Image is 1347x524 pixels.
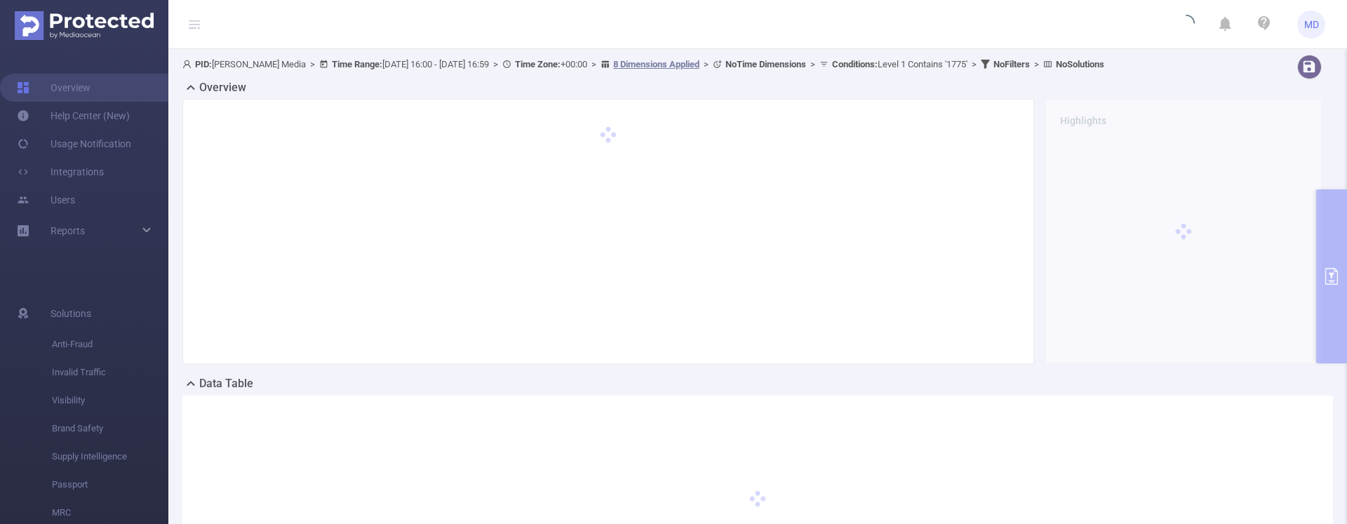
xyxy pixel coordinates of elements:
[832,59,967,69] span: Level 1 Contains '1775'
[182,60,195,69] i: icon: user
[725,59,806,69] b: No Time Dimensions
[51,300,91,328] span: Solutions
[52,415,168,443] span: Brand Safety
[52,387,168,415] span: Visibility
[699,59,713,69] span: >
[182,59,1104,69] span: [PERSON_NAME] Media [DATE] 16:00 - [DATE] 16:59 +00:00
[51,225,85,236] span: Reports
[195,59,212,69] b: PID:
[51,217,85,245] a: Reports
[52,443,168,471] span: Supply Intelligence
[17,102,130,130] a: Help Center (New)
[306,59,319,69] span: >
[17,74,91,102] a: Overview
[515,59,561,69] b: Time Zone:
[806,59,819,69] span: >
[489,59,502,69] span: >
[52,330,168,358] span: Anti-Fraud
[199,79,246,96] h2: Overview
[993,59,1030,69] b: No Filters
[15,11,154,40] img: Protected Media
[967,59,981,69] span: >
[587,59,601,69] span: >
[1056,59,1104,69] b: No Solutions
[17,130,131,158] a: Usage Notification
[17,158,104,186] a: Integrations
[832,59,878,69] b: Conditions :
[613,59,699,69] u: 8 Dimensions Applied
[17,186,75,214] a: Users
[52,358,168,387] span: Invalid Traffic
[1178,15,1195,34] i: icon: loading
[199,375,253,392] h2: Data Table
[332,59,382,69] b: Time Range:
[52,471,168,499] span: Passport
[1304,11,1319,39] span: MD
[1030,59,1043,69] span: >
